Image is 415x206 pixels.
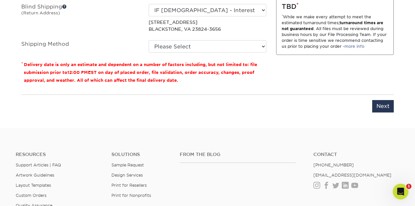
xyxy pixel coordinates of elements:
label: Shipping Method [16,40,144,53]
a: more info [344,44,364,49]
div: TBD [282,2,388,11]
a: Print for Resellers [111,183,147,188]
h4: Solutions [111,152,170,157]
a: [EMAIL_ADDRESS][DOMAIN_NAME] [313,173,391,178]
a: [PHONE_NUMBER] [313,163,354,167]
a: Print for Nonprofits [111,193,151,198]
a: Contact [313,152,399,157]
label: Blind Shipping [16,4,144,32]
iframe: Intercom live chat [393,184,408,199]
a: Sample Request [111,163,144,167]
h4: From the Blog [180,152,296,157]
small: Delivery date is only an estimate and dependent on a number of factors including, but not limited... [24,62,257,83]
small: (Return Address) [21,10,60,15]
a: Support Articles | FAQ [16,163,61,167]
h4: Resources [16,152,102,157]
p: [STREET_ADDRESS] BLACKSTONE, VA 23824-3656 [149,19,266,32]
div: While we make every attempt to meet the estimated turnaround times; . All files must be reviewed ... [282,14,388,49]
a: Design Services [111,173,143,178]
input: Next [372,100,394,112]
a: Artwork Guidelines [16,173,54,178]
span: 1 [406,184,411,189]
span: 12:00 PM [67,70,88,75]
